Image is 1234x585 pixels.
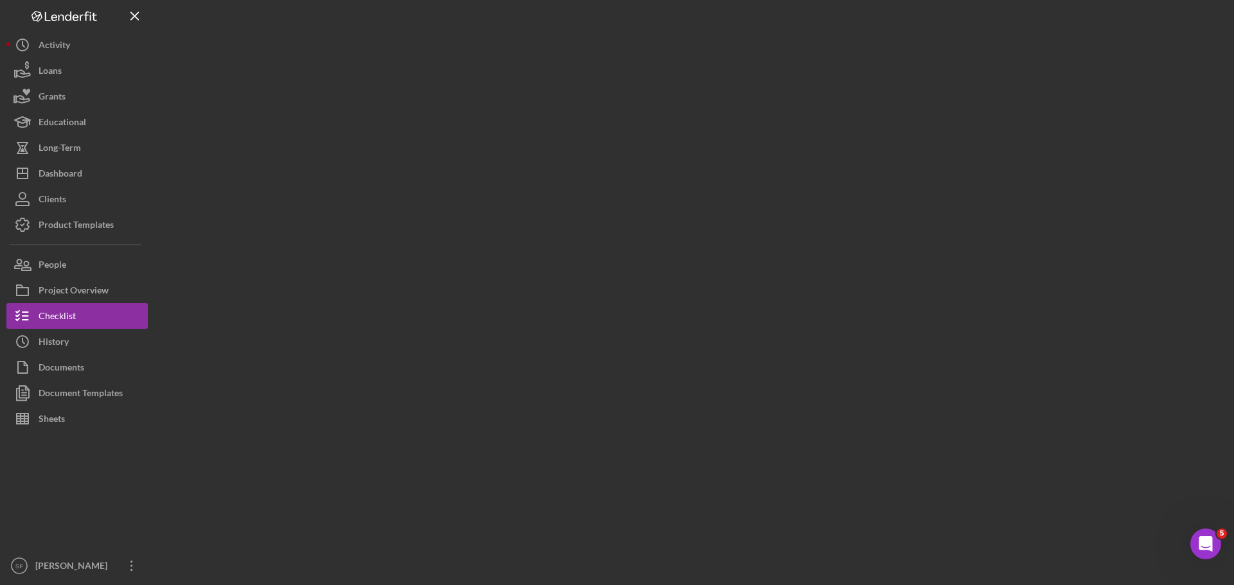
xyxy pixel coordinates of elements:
button: Loans [6,58,148,83]
div: Checklist [39,303,76,332]
button: SF[PERSON_NAME] [6,553,148,579]
div: Educational [39,109,86,138]
button: Documents [6,354,148,380]
div: Product Templates [39,212,114,241]
div: People [39,252,66,281]
button: People [6,252,148,277]
div: Document Templates [39,380,123,409]
div: Dashboard [39,161,82,189]
button: Clients [6,186,148,212]
button: Document Templates [6,380,148,406]
div: Long-Term [39,135,81,164]
button: Grants [6,83,148,109]
span: 5 [1217,528,1227,539]
text: SF [15,563,23,570]
div: Loans [39,58,62,87]
button: Dashboard [6,161,148,186]
button: Product Templates [6,212,148,238]
div: History [39,329,69,358]
div: Grants [39,83,66,112]
div: Sheets [39,406,65,435]
button: History [6,329,148,354]
div: Project Overview [39,277,109,306]
div: Activity [39,32,70,61]
button: Project Overview [6,277,148,303]
button: Activity [6,32,148,58]
div: Documents [39,354,84,383]
div: [PERSON_NAME] [32,553,116,582]
button: Checklist [6,303,148,329]
iframe: Intercom live chat [1190,528,1221,559]
button: Educational [6,109,148,135]
div: Clients [39,186,66,215]
button: Sheets [6,406,148,432]
button: Long-Term [6,135,148,161]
